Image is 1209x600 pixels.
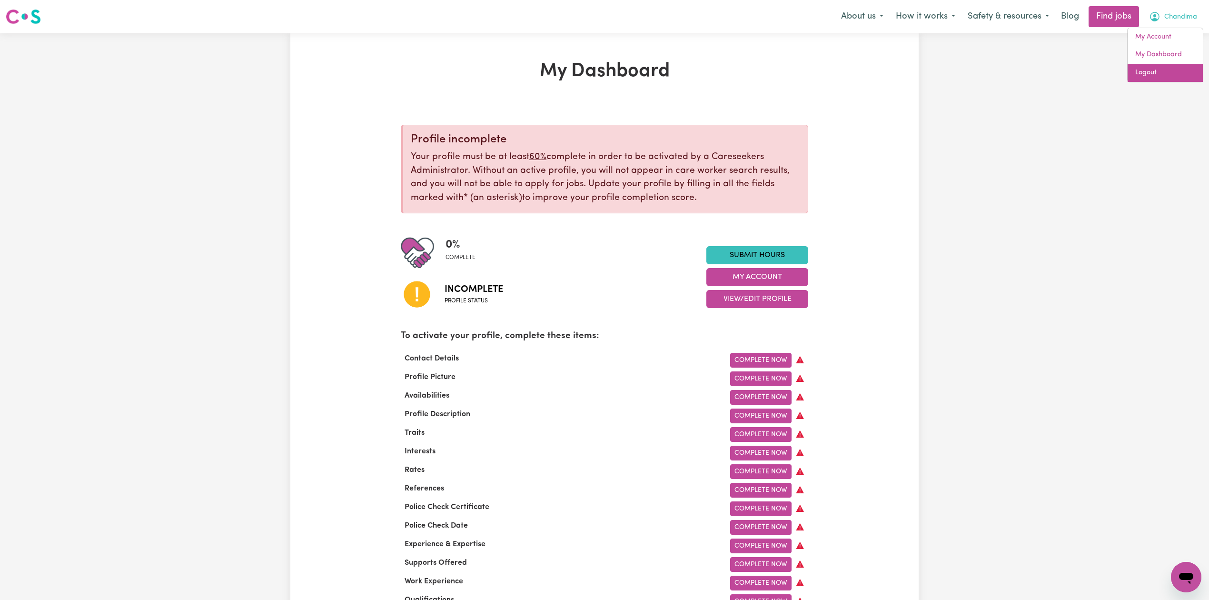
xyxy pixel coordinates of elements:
[411,150,800,205] p: Your profile must be at least complete in order to be activated by a Careseekers Administrator. W...
[730,390,792,405] a: Complete Now
[706,268,808,286] button: My Account
[411,133,800,147] div: Profile incomplete
[1128,64,1203,82] a: Logout
[1128,46,1203,64] a: My Dashboard
[730,557,792,572] a: Complete Now
[401,503,493,511] span: Police Check Certificate
[401,559,471,567] span: Supports Offered
[706,246,808,264] a: Submit Hours
[730,446,792,460] a: Complete Now
[1164,12,1197,22] span: Chandima
[529,152,546,161] u: 60%
[401,448,439,455] span: Interests
[730,464,792,479] a: Complete Now
[401,392,453,400] span: Availabilities
[1089,6,1139,27] a: Find jobs
[1055,6,1085,27] a: Blog
[445,282,503,297] span: Incomplete
[401,429,428,437] span: Traits
[464,193,522,202] span: an asterisk
[6,8,41,25] img: Careseekers logo
[961,7,1055,27] button: Safety & resources
[730,409,792,423] a: Complete Now
[445,297,503,305] span: Profile status
[401,466,428,474] span: Rates
[401,355,463,362] span: Contact Details
[835,7,890,27] button: About us
[446,253,476,262] span: complete
[401,410,474,418] span: Profile Description
[730,539,792,553] a: Complete Now
[1127,28,1203,82] div: My Account
[401,60,808,83] h1: My Dashboard
[730,501,792,516] a: Complete Now
[446,236,476,253] span: 0 %
[401,485,448,492] span: References
[401,522,472,530] span: Police Check Date
[730,576,792,590] a: Complete Now
[401,330,808,343] p: To activate your profile, complete these items:
[730,427,792,442] a: Complete Now
[1128,28,1203,46] a: My Account
[890,7,961,27] button: How it works
[730,520,792,535] a: Complete Now
[730,483,792,498] a: Complete Now
[6,6,41,28] a: Careseekers logo
[1143,7,1203,27] button: My Account
[1171,562,1201,592] iframe: Button to launch messaging window
[401,373,459,381] span: Profile Picture
[730,353,792,368] a: Complete Now
[401,578,467,585] span: Work Experience
[706,290,808,308] button: View/Edit Profile
[730,371,792,386] a: Complete Now
[401,540,489,548] span: Experience & Expertise
[446,236,483,270] div: Profile completeness: 0%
